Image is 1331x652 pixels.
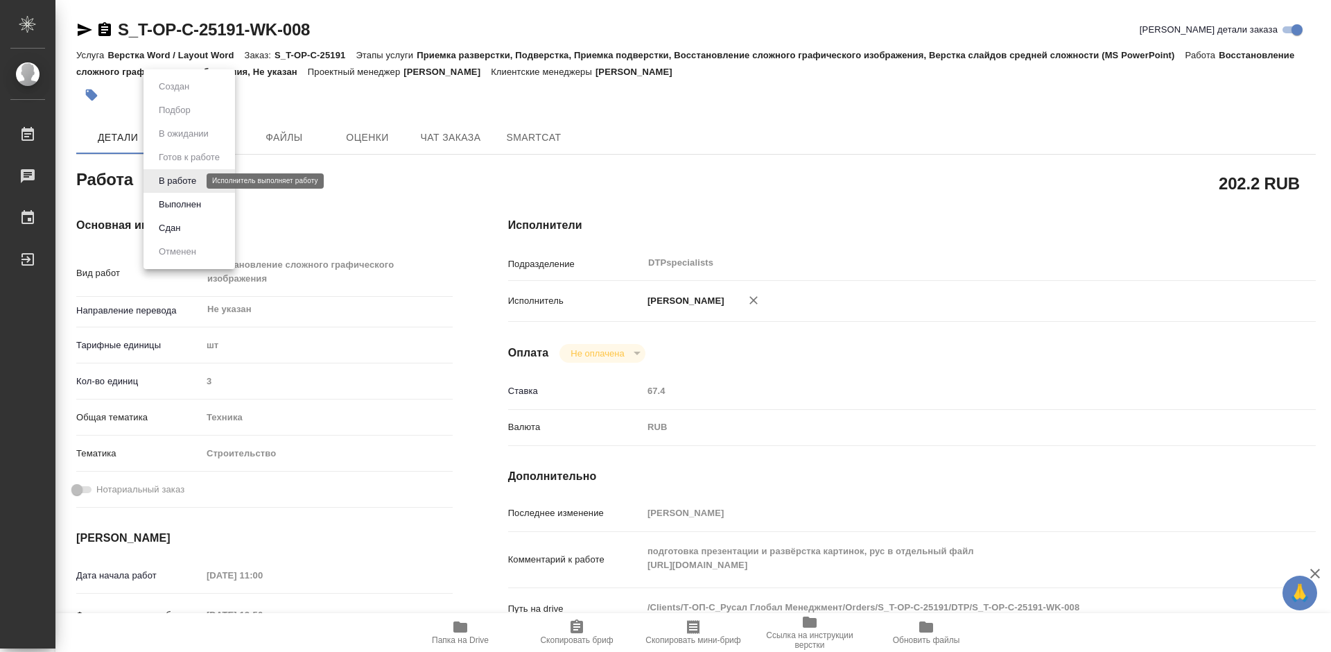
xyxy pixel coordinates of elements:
[155,150,224,165] button: Готов к работе
[155,221,184,236] button: Сдан
[155,244,200,259] button: Отменен
[155,103,195,118] button: Подбор
[155,79,193,94] button: Создан
[155,126,213,141] button: В ожидании
[155,197,205,212] button: Выполнен
[155,173,200,189] button: В работе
